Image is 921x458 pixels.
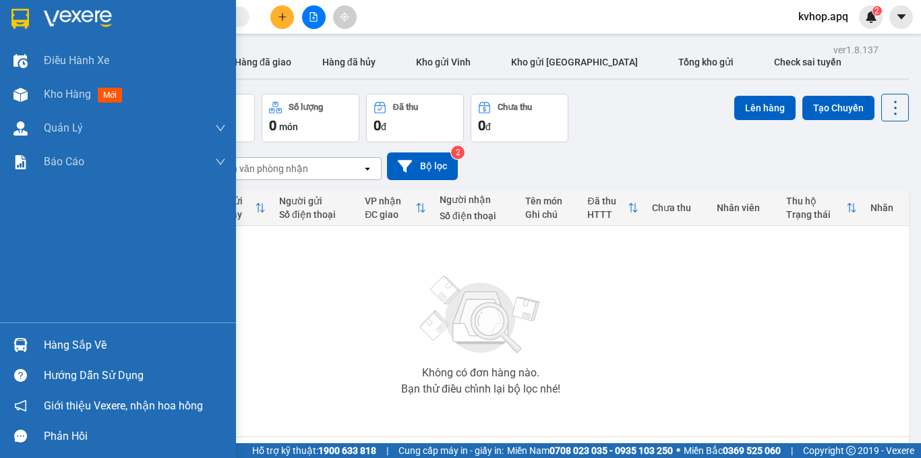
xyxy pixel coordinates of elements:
[734,96,796,120] button: Lên hàng
[340,12,349,22] span: aim
[498,103,532,112] div: Chưa thu
[13,88,28,102] img: warehouse-icon
[774,57,841,67] span: Check sai tuyến
[365,209,415,220] div: ĐC giao
[302,5,326,29] button: file-add
[14,430,27,442] span: message
[802,96,874,120] button: Tạo Chuyến
[278,12,287,22] span: plus
[684,443,781,458] span: Miền Bắc
[786,209,846,220] div: Trạng thái
[398,443,504,458] span: Cung cấp máy in - giấy in:
[14,369,27,382] span: question-circle
[215,123,226,134] span: down
[387,152,458,180] button: Bộ lọc
[44,426,226,447] div: Phản hồi
[440,210,512,221] div: Số điện thoại
[652,202,703,213] div: Chưa thu
[279,209,351,220] div: Số điện thoại
[13,155,28,169] img: solution-icon
[13,121,28,136] img: warehouse-icon
[471,94,568,142] button: Chưa thu0đ
[365,196,415,206] div: VP nhận
[413,268,548,362] img: svg+xml;base64,PHN2ZyBjbGFzcz0ibGlzdC1wbHVnX19zdmciIHhtbG5zPSJodHRwOi8vd3d3LnczLm9yZy8yMDAwL3N2Zy...
[269,117,276,134] span: 0
[676,448,680,453] span: ⚪️
[507,443,673,458] span: Miền Nam
[874,6,879,16] span: 2
[208,190,272,226] th: Toggle SortBy
[13,338,28,352] img: warehouse-icon
[401,384,560,395] div: Bạn thử điều chỉnh lại bộ lọc nhé!
[525,209,574,220] div: Ghi chú
[252,443,376,458] span: Hỗ trợ kỹ thuật:
[422,368,539,378] div: Không có đơn hàng nào.
[549,445,673,456] strong: 0708 023 035 - 0935 103 250
[511,57,638,67] span: Kho gửi [GEOGRAPHIC_DATA]
[362,163,373,174] svg: open
[440,194,512,205] div: Người nhận
[723,445,781,456] strong: 0369 525 060
[11,9,29,29] img: logo-vxr
[270,5,294,29] button: plus
[381,121,386,132] span: đ
[289,103,323,112] div: Số lượng
[333,5,357,29] button: aim
[44,88,91,101] span: Kho hàng
[416,57,471,67] span: Kho gửi Vinh
[215,156,226,167] span: down
[318,445,376,456] strong: 1900 633 818
[865,11,877,23] img: icon-new-feature
[393,103,418,112] div: Đã thu
[279,196,351,206] div: Người gửi
[14,399,27,412] span: notification
[889,5,913,29] button: caret-down
[895,11,908,23] span: caret-down
[224,46,302,78] button: Hàng đã giao
[98,88,122,103] span: mới
[587,196,628,206] div: Đã thu
[587,209,628,220] div: HTTT
[791,443,793,458] span: |
[322,57,376,67] span: Hàng đã hủy
[215,162,308,175] div: Chọn văn phòng nhận
[870,202,901,213] div: Nhãn
[44,335,226,355] div: Hàng sắp về
[262,94,359,142] button: Số lượng0món
[678,57,734,67] span: Tổng kho gửi
[581,190,645,226] th: Toggle SortBy
[846,446,856,455] span: copyright
[13,54,28,68] img: warehouse-icon
[833,42,879,57] div: ver 1.8.137
[44,397,203,414] span: Giới thiệu Vexere, nhận hoa hồng
[386,443,388,458] span: |
[44,366,226,386] div: Hướng dẫn sử dụng
[279,121,298,132] span: món
[717,202,773,213] div: Nhân viên
[788,8,859,25] span: kvhop.apq
[309,12,318,22] span: file-add
[374,117,381,134] span: 0
[44,119,83,136] span: Quản Lý
[44,52,109,69] span: Điều hành xe
[786,196,846,206] div: Thu hộ
[525,196,574,206] div: Tên món
[366,94,464,142] button: Đã thu0đ
[779,190,864,226] th: Toggle SortBy
[44,153,84,170] span: Báo cáo
[358,190,433,226] th: Toggle SortBy
[485,121,491,132] span: đ
[872,6,882,16] sup: 2
[451,146,465,159] sup: 2
[478,117,485,134] span: 0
